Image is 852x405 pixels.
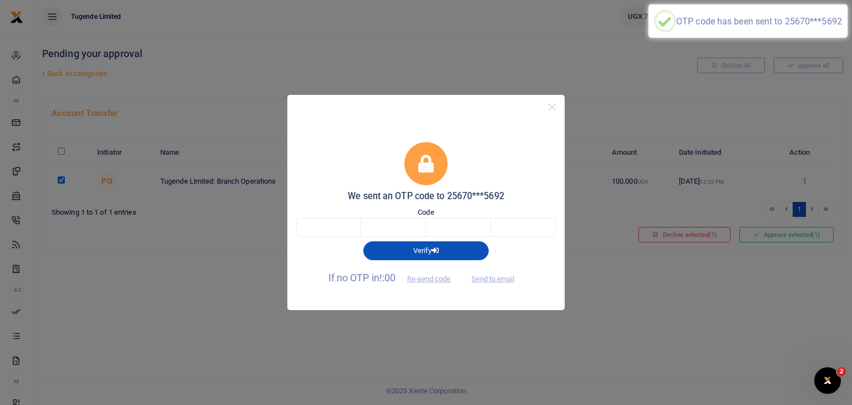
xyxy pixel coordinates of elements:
span: If no OTP in [328,272,460,283]
button: Close [544,99,560,115]
iframe: Intercom live chat [814,367,841,394]
label: Code [418,207,434,218]
div: OTP code has been sent to 25670***5692 [676,16,842,27]
button: Verify [363,241,489,260]
span: 2 [837,367,846,376]
span: !:00 [379,272,395,283]
h5: We sent an OTP code to 25670***5692 [296,191,556,202]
